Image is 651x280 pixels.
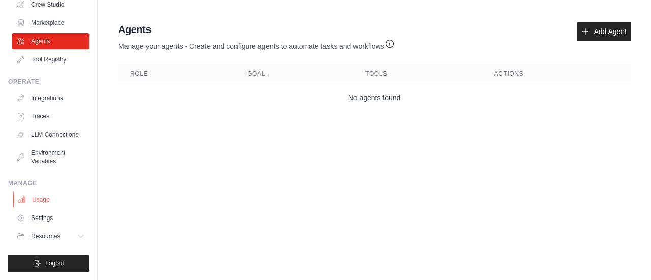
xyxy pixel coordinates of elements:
[12,228,89,244] button: Resources
[12,15,89,31] a: Marketplace
[12,210,89,226] a: Settings
[8,179,89,188] div: Manage
[12,145,89,169] a: Environment Variables
[118,22,395,37] h2: Agents
[12,51,89,68] a: Tool Registry
[118,64,235,84] th: Role
[13,192,90,208] a: Usage
[118,37,395,51] p: Manage your agents - Create and configure agents to automate tasks and workflows
[12,127,89,143] a: LLM Connections
[235,64,353,84] th: Goal
[118,84,631,111] td: No agents found
[12,90,89,106] a: Integrations
[31,232,60,240] span: Resources
[482,64,631,84] th: Actions
[8,78,89,86] div: Operate
[8,255,89,272] button: Logout
[577,22,631,41] a: Add Agent
[12,33,89,49] a: Agents
[45,259,64,267] span: Logout
[12,108,89,125] a: Traces
[353,64,482,84] th: Tools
